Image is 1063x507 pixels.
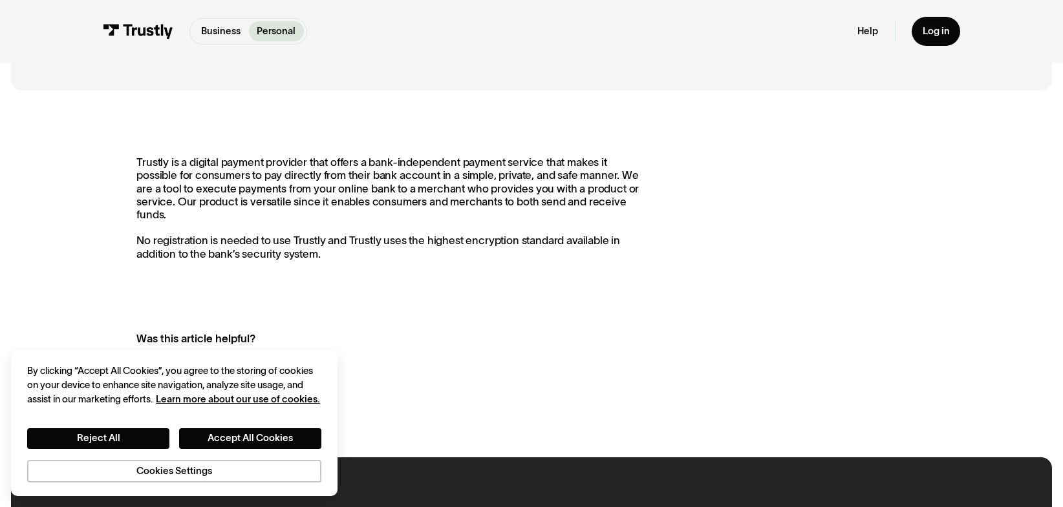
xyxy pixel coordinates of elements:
a: Log in [912,17,961,45]
p: Business [201,24,241,38]
button: Reject All [27,428,169,449]
div: By clicking “Accept All Cookies”, you agree to the storing of cookies on your device to enhance s... [27,364,321,406]
div: Log in [923,25,950,37]
a: More information about your privacy, opens in a new tab [156,394,320,404]
button: Cookies Settings [27,460,321,483]
a: Personal [249,21,304,41]
div: Was this article helpful? [136,331,616,347]
div: Cookie banner [11,350,338,496]
p: Personal [257,24,295,38]
a: Help [857,25,878,37]
button: Accept All Cookies [179,428,321,449]
p: Trustly is a digital payment provider that offers a bank-independent payment service that makes i... [136,156,645,260]
div: Privacy [27,364,321,482]
a: Business [193,21,249,41]
img: Trustly Logo [103,24,174,39]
